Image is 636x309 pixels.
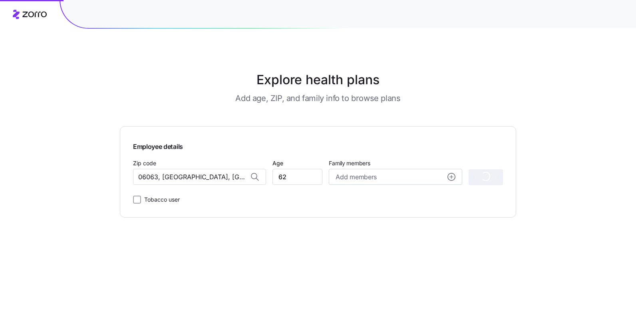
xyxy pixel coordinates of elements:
[272,169,322,185] input: Age
[336,172,376,182] span: Add members
[133,139,183,152] span: Employee details
[235,93,400,104] h3: Add age, ZIP, and family info to browse plans
[447,173,455,181] svg: add icon
[140,70,497,89] h1: Explore health plans
[133,159,156,168] label: Zip code
[329,169,462,185] button: Add membersadd icon
[329,159,462,167] span: Family members
[133,169,266,185] input: Zip code
[141,195,180,204] label: Tobacco user
[272,159,283,168] label: Age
